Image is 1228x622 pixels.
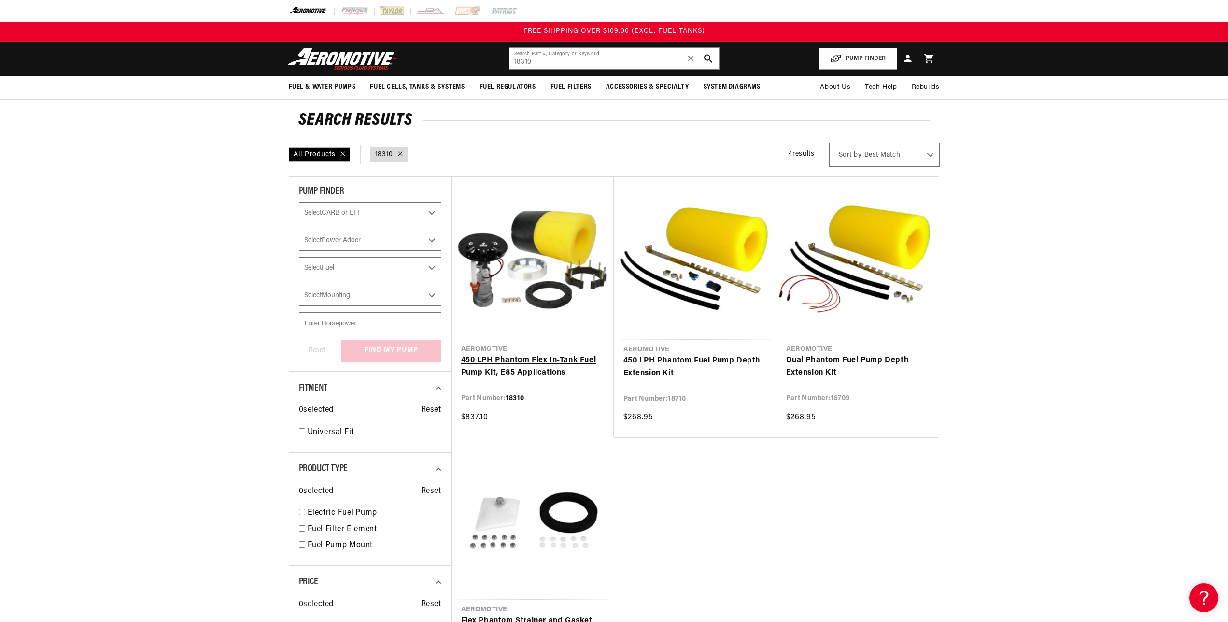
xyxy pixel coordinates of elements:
[299,404,334,417] span: 0 selected
[704,82,761,92] span: System Diagrams
[789,150,815,158] span: 4 results
[829,143,940,167] select: Sort by
[820,84,850,91] span: About Us
[375,149,393,160] a: 18310
[299,577,318,587] span: Price
[299,312,441,333] input: Enter Horsepower
[421,404,441,417] span: Reset
[289,82,356,92] span: Fuel & Water Pumps
[299,383,327,393] span: Fitment
[865,82,897,93] span: Tech Help
[285,47,406,70] img: Aeromotive
[299,485,334,498] span: 0 selected
[698,48,719,69] button: search button
[472,76,543,99] summary: Fuel Regulators
[299,187,344,196] span: PUMP FINDER
[813,76,858,99] a: About Us
[308,426,441,439] a: Universal Fit
[299,202,441,223] select: CARB or EFI
[421,485,441,498] span: Reset
[509,48,719,69] input: Search by Part Number, Category or Keyword
[289,147,350,162] div: All Products
[282,76,363,99] summary: Fuel & Water Pumps
[299,464,348,474] span: Product Type
[839,150,862,160] span: Sort by
[523,28,705,35] span: FREE SHIPPING OVER $109.00 (EXCL. FUEL TANKS)
[599,76,696,99] summary: Accessories & Specialty
[308,539,441,552] a: Fuel Pump Mount
[370,82,465,92] span: Fuel Cells, Tanks & Systems
[786,354,929,379] a: Dual Phantom Fuel Pump Depth Extension Kit
[299,230,441,251] select: Power Adder
[308,523,441,536] a: Fuel Filter Element
[308,507,441,520] a: Electric Fuel Pump
[912,82,940,93] span: Rebuilds
[363,76,472,99] summary: Fuel Cells, Tanks & Systems
[298,113,930,129] h2: Search Results
[461,354,604,379] a: 450 LPH Phantom Flex In-Tank Fuel Pump Kit, E85 Applications
[904,76,947,99] summary: Rebuilds
[543,76,599,99] summary: Fuel Filters
[299,598,334,611] span: 0 selected
[623,355,767,379] a: 450 LPH Phantom Fuel Pump Depth Extension Kit
[858,76,904,99] summary: Tech Help
[480,82,536,92] span: Fuel Regulators
[819,48,897,70] button: PUMP FINDER
[421,598,441,611] span: Reset
[550,82,592,92] span: Fuel Filters
[696,76,768,99] summary: System Diagrams
[687,51,695,66] span: ✕
[299,257,441,278] select: Fuel
[606,82,689,92] span: Accessories & Specialty
[299,285,441,306] select: Mounting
